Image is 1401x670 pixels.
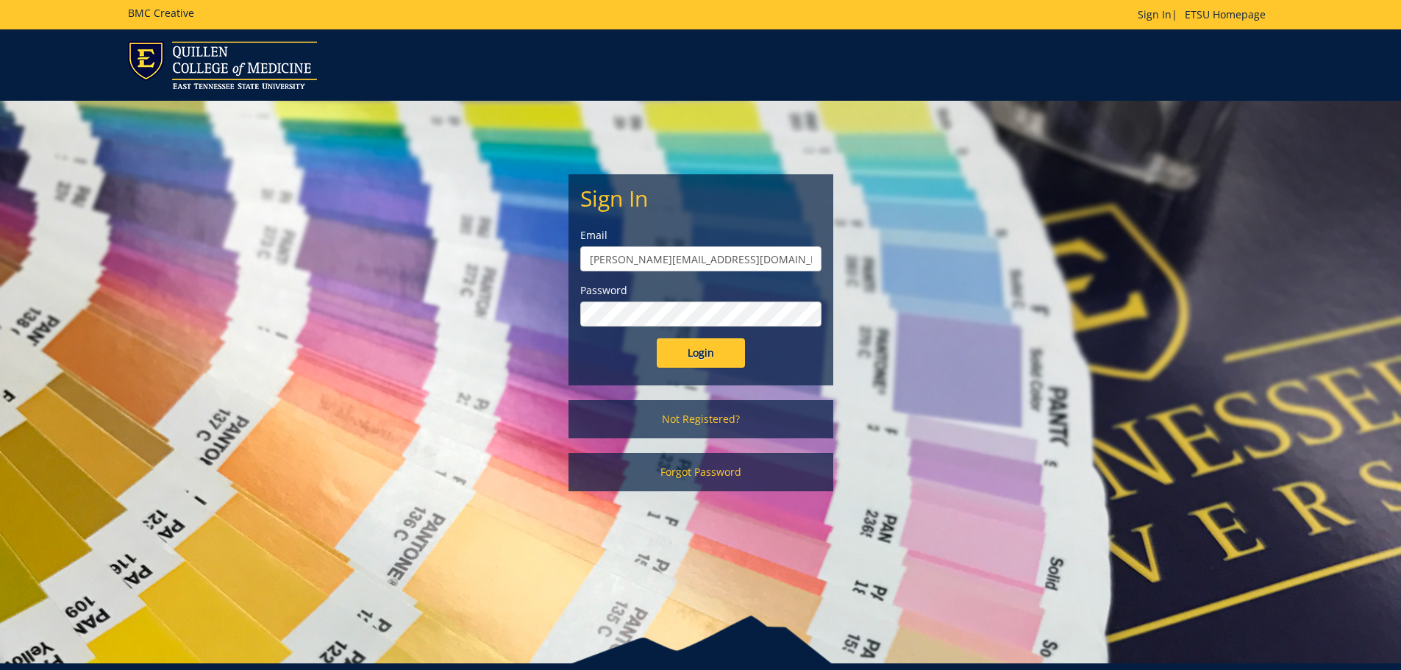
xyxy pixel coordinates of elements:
input: Login [657,338,745,368]
h2: Sign In [580,186,821,210]
p: | [1138,7,1273,22]
a: Sign In [1138,7,1172,21]
img: ETSU logo [128,41,317,89]
label: Email [580,228,821,243]
a: ETSU Homepage [1177,7,1273,21]
h5: BMC Creative [128,7,194,18]
a: Forgot Password [568,453,833,491]
label: Password [580,283,821,298]
a: Not Registered? [568,400,833,438]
